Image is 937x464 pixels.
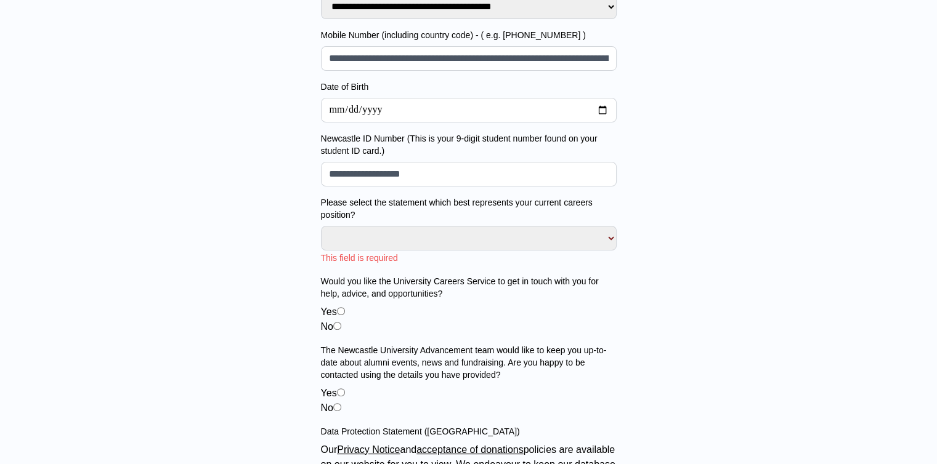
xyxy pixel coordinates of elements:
[321,29,617,41] label: Mobile Number (including country code) - ( e.g. [PHONE_NUMBER] )
[416,444,523,455] a: acceptance of donations
[321,253,398,263] span: This field is required
[321,402,333,413] label: No
[321,388,337,398] label: Yes
[321,425,617,438] label: Data Protection Statement ([GEOGRAPHIC_DATA])
[321,132,617,157] label: Newcastle ID Number (This is your 9-digit student number found on your student ID card.)
[321,196,617,221] label: Please select the statement which best represents your current careers position?
[321,81,617,93] label: Date of Birth
[321,306,337,317] label: Yes
[321,275,617,300] label: Would you like the University Careers Service to get in touch with you for help, advice, and oppo...
[337,444,400,455] a: Privacy Notice
[321,344,617,381] label: The Newcastle University Advancement team would like to keep you up-to-date about alumni events, ...
[321,321,333,332] label: No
